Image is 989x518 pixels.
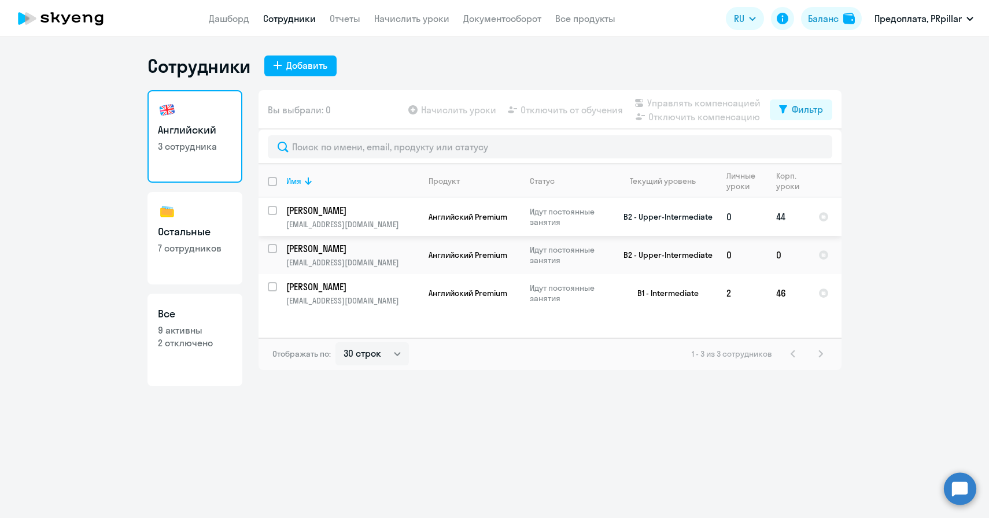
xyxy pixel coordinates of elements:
td: B2 - Upper-Intermediate [610,236,717,274]
button: Предоплата, PRpillar [869,5,979,32]
div: Продукт [429,176,460,186]
a: Отчеты [330,13,360,24]
span: Английский Premium [429,212,507,222]
button: RU [726,7,764,30]
div: Фильтр [792,102,823,116]
td: 0 [717,198,767,236]
p: [EMAIL_ADDRESS][DOMAIN_NAME] [286,219,419,230]
img: balance [843,13,855,24]
div: Статус [530,176,555,186]
p: [EMAIL_ADDRESS][DOMAIN_NAME] [286,257,419,268]
p: [PERSON_NAME] [286,280,417,293]
h3: Все [158,306,232,321]
div: Корп. уроки [776,171,809,191]
div: Личные уроки [726,171,759,191]
h1: Сотрудники [147,54,250,77]
p: Предоплата, PRpillar [874,12,962,25]
input: Поиск по имени, email, продукту или статусу [268,135,832,158]
span: Английский Premium [429,250,507,260]
td: 44 [767,198,809,236]
p: Идут постоянные занятия [530,245,609,265]
a: Документооборот [463,13,541,24]
span: Отображать по: [272,349,331,359]
span: 1 - 3 из 3 сотрудников [692,349,772,359]
a: Дашборд [209,13,249,24]
div: Продукт [429,176,520,186]
a: Английский3 сотрудника [147,90,242,183]
span: Английский Premium [429,288,507,298]
div: Статус [530,176,609,186]
span: Вы выбрали: 0 [268,103,331,117]
p: [PERSON_NAME] [286,242,417,255]
button: Балансbalance [801,7,862,30]
a: Все9 активны2 отключено [147,294,242,386]
div: Текущий уровень [630,176,696,186]
span: RU [734,12,744,25]
button: Добавить [264,55,337,76]
td: B2 - Upper-Intermediate [610,198,717,236]
button: Фильтр [770,99,832,120]
a: [PERSON_NAME] [286,280,419,293]
td: 2 [717,274,767,312]
div: Имя [286,176,301,186]
td: 0 [767,236,809,274]
a: Сотрудники [263,13,316,24]
h3: Английский [158,123,232,138]
div: Личные уроки [726,171,766,191]
td: 46 [767,274,809,312]
p: Идут постоянные занятия [530,283,609,304]
a: [PERSON_NAME] [286,242,419,255]
p: 3 сотрудника [158,140,232,153]
p: [PERSON_NAME] [286,204,417,217]
div: Добавить [286,58,327,72]
p: 2 отключено [158,336,232,349]
div: Корп. уроки [776,171,801,191]
p: [EMAIL_ADDRESS][DOMAIN_NAME] [286,295,419,306]
img: others [158,202,176,221]
p: 7 сотрудников [158,242,232,254]
div: Текущий уровень [619,176,717,186]
h3: Остальные [158,224,232,239]
a: Остальные7 сотрудников [147,192,242,284]
p: Идут постоянные занятия [530,206,609,227]
a: [PERSON_NAME] [286,204,419,217]
img: english [158,101,176,119]
div: Баланс [808,12,839,25]
div: Имя [286,176,419,186]
td: B1 - Intermediate [610,274,717,312]
td: 0 [717,236,767,274]
a: Все продукты [555,13,615,24]
a: Начислить уроки [374,13,449,24]
p: 9 активны [158,324,232,336]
